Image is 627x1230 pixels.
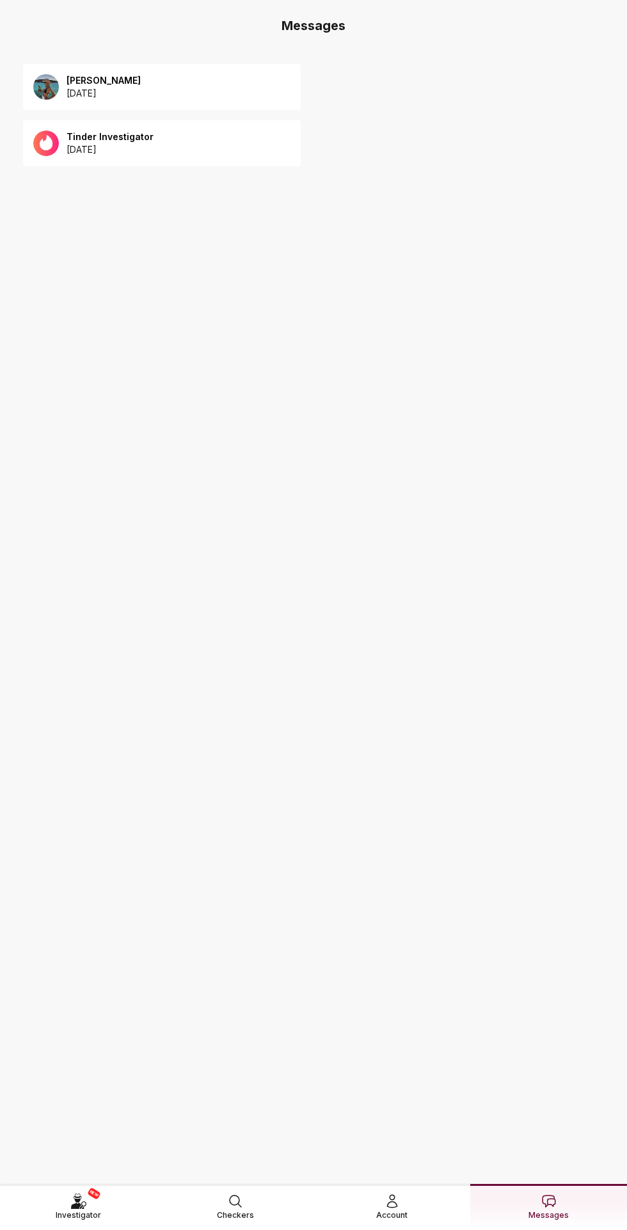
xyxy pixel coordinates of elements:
[67,74,141,87] p: [PERSON_NAME]
[33,74,59,100] img: 9bfbf80e-688a-403c-a72d-9e4ea39ca253
[217,1209,254,1222] span: Checkers
[56,1209,101,1222] span: Investigator
[67,130,154,143] p: Tinder Investigator
[67,87,141,100] p: [DATE]
[33,130,59,156] img: 92652885-6ea9-48b0-8163-3da6023238f1
[313,1184,470,1229] a: Account
[528,1209,569,1222] span: Messages
[157,1184,313,1229] a: Checkers
[376,1209,408,1222] span: Account
[67,143,154,156] p: [DATE]
[87,1187,101,1200] span: NEW
[10,17,617,35] h3: Messages
[470,1184,627,1229] a: Messages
